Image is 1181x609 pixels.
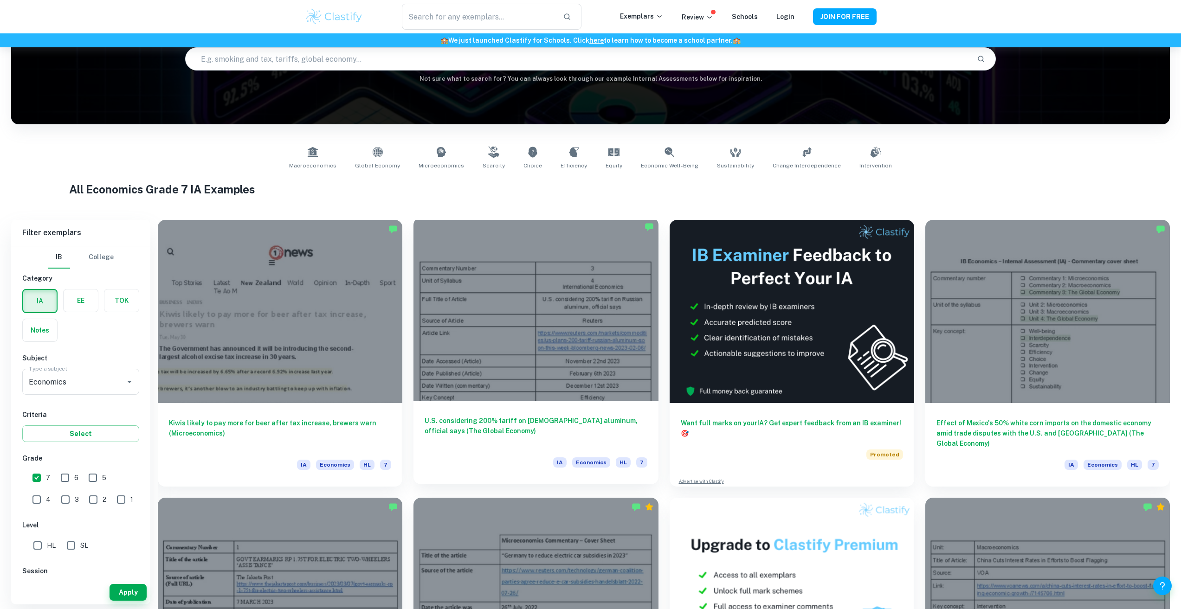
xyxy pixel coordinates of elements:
[670,220,914,487] a: Want full marks on yourIA? Get expert feedback from an IB examiner!PromotedAdvertise with Clastify
[22,425,139,442] button: Select
[75,494,79,505] span: 3
[388,224,398,234] img: Marked
[425,416,647,446] h6: U.S. considering 200% tariff on [DEMOGRAPHIC_DATA] aluminum, official says (The Global Economy)
[2,35,1179,45] h6: We just launched Clastify for Schools. Click to learn how to become a school partner.
[29,365,67,372] label: Type a subject
[104,289,139,312] button: TOK
[169,418,391,449] h6: Kiwis likely to pay more for beer after tax increase, brewers warn (Microeconomics)
[682,12,713,22] p: Review
[89,246,114,269] button: College
[1156,502,1165,512] div: Premium
[102,473,106,483] span: 5
[69,181,1112,198] h1: All Economics Grade 7 IA Examples
[681,430,689,437] span: 🎯
[1084,460,1122,470] span: Economics
[553,457,567,468] span: IA
[1153,577,1172,595] button: Help and Feedback
[47,540,56,551] span: HL
[523,161,542,170] span: Choice
[936,418,1159,449] h6: Effect of Mexico's 50% white corn imports on the domestic economy amid trade disputes with the U....
[620,11,663,21] p: Exemplars
[64,289,98,312] button: EE
[681,418,903,438] h6: Want full marks on your IA ? Get expert feedback from an IB examiner!
[925,220,1170,487] a: Effect of Mexico's 50% white corn imports on the domestic economy amid trade disputes with the U....
[297,460,310,470] span: IA
[23,290,57,312] button: IA
[402,4,555,30] input: Search for any exemplars...
[572,457,610,468] span: Economics
[589,37,604,44] a: here
[561,161,587,170] span: Efficiency
[606,161,622,170] span: Equity
[103,494,106,505] span: 2
[1148,460,1159,470] span: 7
[717,161,754,170] span: Sustainability
[130,494,133,505] span: 1
[1127,460,1142,470] span: HL
[641,161,698,170] span: Economic Well-Being
[74,473,78,483] span: 6
[645,222,654,231] img: Marked
[773,161,841,170] span: Change Interdependence
[289,161,336,170] span: Macroeconomics
[733,37,741,44] span: 🏫
[22,453,139,463] h6: Grade
[305,7,364,26] img: Clastify logo
[388,502,398,512] img: Marked
[22,353,139,363] h6: Subject
[973,51,989,67] button: Search
[866,449,903,460] span: Promoted
[859,161,892,170] span: Intervention
[11,74,1170,83] h6: Not sure what to search for? You can always look through our example Internal Assessments below f...
[46,473,50,483] span: 7
[360,460,374,470] span: HL
[316,460,354,470] span: Economics
[419,161,464,170] span: Microeconomics
[670,220,914,403] img: Thumbnail
[632,502,641,512] img: Marked
[813,8,877,25] button: JOIN FOR FREE
[636,457,647,468] span: 7
[1156,224,1165,234] img: Marked
[483,161,505,170] span: Scarcity
[1143,502,1152,512] img: Marked
[616,457,631,468] span: HL
[110,584,147,601] button: Apply
[355,161,400,170] span: Global Economy
[380,460,391,470] span: 7
[22,273,139,283] h6: Category
[732,13,758,20] a: Schools
[22,520,139,530] h6: Level
[22,566,139,576] h6: Session
[48,246,70,269] button: IB
[48,246,114,269] div: Filter type choice
[123,375,136,388] button: Open
[186,46,970,72] input: E.g. smoking and tax, tariffs, global economy...
[23,319,57,341] button: Notes
[11,220,150,246] h6: Filter exemplars
[440,37,448,44] span: 🏫
[1065,460,1078,470] span: IA
[22,410,139,420] h6: Criteria
[776,13,794,20] a: Login
[80,540,88,551] span: SL
[46,494,51,505] span: 4
[158,220,402,487] a: Kiwis likely to pay more for beer after tax increase, brewers warn (Microeconomics)IAEconomicsHL7
[413,220,658,487] a: U.S. considering 200% tariff on [DEMOGRAPHIC_DATA] aluminum, official says (The Global Economy)IA...
[645,502,654,512] div: Premium
[679,478,724,485] a: Advertise with Clastify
